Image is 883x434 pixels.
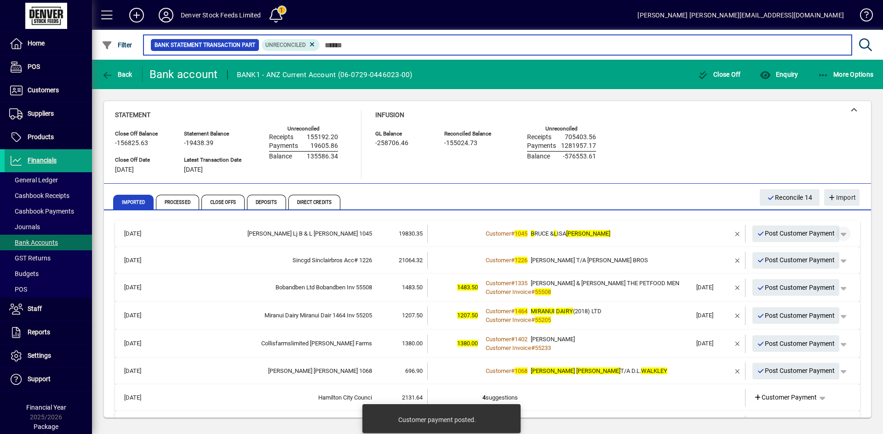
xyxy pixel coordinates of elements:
span: Financial Year [26,404,66,411]
span: 2131.64 [402,394,423,401]
button: Post Customer Payment [752,252,840,269]
span: Customer Invoice [486,316,531,323]
button: Filter [99,37,135,53]
span: Products [28,133,54,141]
a: Customer Invoice#55233 [482,343,554,353]
button: Remove [730,253,745,268]
em: WALKLEY [641,367,667,374]
div: Bank account [149,67,218,82]
span: Reconciled Balance [444,131,499,137]
span: General Ledger [9,176,58,184]
a: Customer Invoice#55508 [482,287,554,297]
label: Unreconciled [287,126,320,132]
span: Receipts [269,134,293,141]
span: Post Customer Payment [757,308,835,323]
mat-expansion-panel-header: [DATE][PERSON_NAME] [PERSON_NAME] 1068696.90Customer#1068[PERSON_NAME] [PERSON_NAME]T/A D.L.WALKL... [115,358,860,384]
a: General Ledger [5,172,92,188]
td: [DATE] [120,389,163,406]
span: Customer [486,308,511,315]
div: Bobandben Ltd Bobandben Inv 55508 [163,283,372,292]
span: Bank Accounts [9,239,58,246]
div: [DATE] [696,339,730,348]
span: 696.90 [405,367,423,374]
span: Filter [102,41,132,49]
button: Post Customer Payment [752,363,840,379]
button: Profile [151,7,181,23]
a: Cashbook Payments [5,203,92,219]
span: T/A D.L. [531,367,667,374]
button: More Options [815,66,876,83]
a: Support [5,368,92,391]
a: Customer#1464 [482,306,531,316]
span: [DATE] [115,166,134,174]
div: BANK1 - ANZ Current Account (06-0729-0446023-00) [237,68,413,82]
button: Close Off [695,66,743,83]
div: Miranui Dairy Miranui Dair 1464 Inv 55205 [163,311,372,320]
em: 1068 [515,367,528,374]
label: Unreconciled [545,126,578,132]
em: MIRANUI [531,308,555,315]
span: 1483.50 [457,284,478,291]
span: -576553.61 [563,153,596,160]
span: # [511,336,515,343]
span: Customer Invoice [486,344,531,351]
div: Martin Bs Lj B & L Martin 1045 [163,229,372,238]
a: Customer Invoice#55205 [482,315,554,325]
a: Customers [5,79,92,102]
a: Cashbook Receipts [5,188,92,203]
span: Bank Statement Transaction Part [155,40,255,50]
span: Customer [486,280,511,287]
button: Add [122,7,151,23]
div: Denver Stock Feeds Limited [181,8,261,23]
span: Financials [28,157,57,164]
a: Bank Accounts [5,235,92,250]
em: L [554,230,557,237]
mat-expansion-panel-header: [DATE]Collisfarmslimited [PERSON_NAME] Farms1380.001380.00Customer#1402[PERSON_NAME]Customer Invo... [115,330,860,358]
span: 1281957.17 [561,142,596,150]
span: 19830.35 [399,230,423,237]
span: Statement Balance [184,131,241,137]
span: 705403.56 [565,134,596,141]
span: Package [34,423,58,430]
span: Settings [28,352,51,359]
em: [PERSON_NAME] [566,230,610,237]
span: Home [28,39,45,47]
mat-expansion-panel-header: [DATE]Hamilton City Counci2131.644suggestionsCustomer Payment [115,384,860,411]
span: 155192.20 [307,134,338,141]
span: Post Customer Payment [757,226,835,241]
span: [PERSON_NAME] T/A [PERSON_NAME] BROS [531,257,648,264]
span: Close Off [698,71,741,78]
span: 19605.86 [310,142,338,150]
button: Enquiry [757,66,800,83]
app-page-header-button: Back [92,66,143,83]
span: Customers [28,86,59,94]
span: Post Customer Payment [757,363,835,378]
div: Customer payment posted. [398,415,476,424]
span: Reports [28,328,50,336]
em: [PERSON_NAME] [576,367,620,374]
td: [DATE] [120,252,163,269]
span: Reconcile 14 [767,190,813,205]
span: Direct Credits [288,195,340,209]
span: # [511,308,515,315]
span: Suppliers [28,110,54,117]
span: Customer [486,257,511,264]
a: Budgets [5,266,92,282]
div: Walkley D L Debra Taylor 1068 [163,366,372,376]
span: Enquiry [760,71,798,78]
a: Create new customer payment [750,416,821,433]
span: Balance [527,153,550,160]
span: 1335 [515,280,528,287]
span: Customer [486,336,511,343]
a: Customer Payment [750,389,821,406]
span: Cashbook Receipts [9,192,69,199]
span: -19438.39 [184,140,213,147]
span: 1207.50 [402,312,423,319]
span: Cashbook Payments [9,208,74,215]
button: Remove [730,226,745,241]
a: Settings [5,344,92,367]
span: 1402 [515,336,528,343]
button: Post Customer Payment [752,225,840,242]
span: 135586.34 [307,153,338,160]
mat-expansion-panel-header: [DATE]Miranui Dairy Miranui Dair 1464 Inv 552051207.501207.50Customer#1464MIRANUI DAIRY(2018) LTD... [115,302,860,330]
